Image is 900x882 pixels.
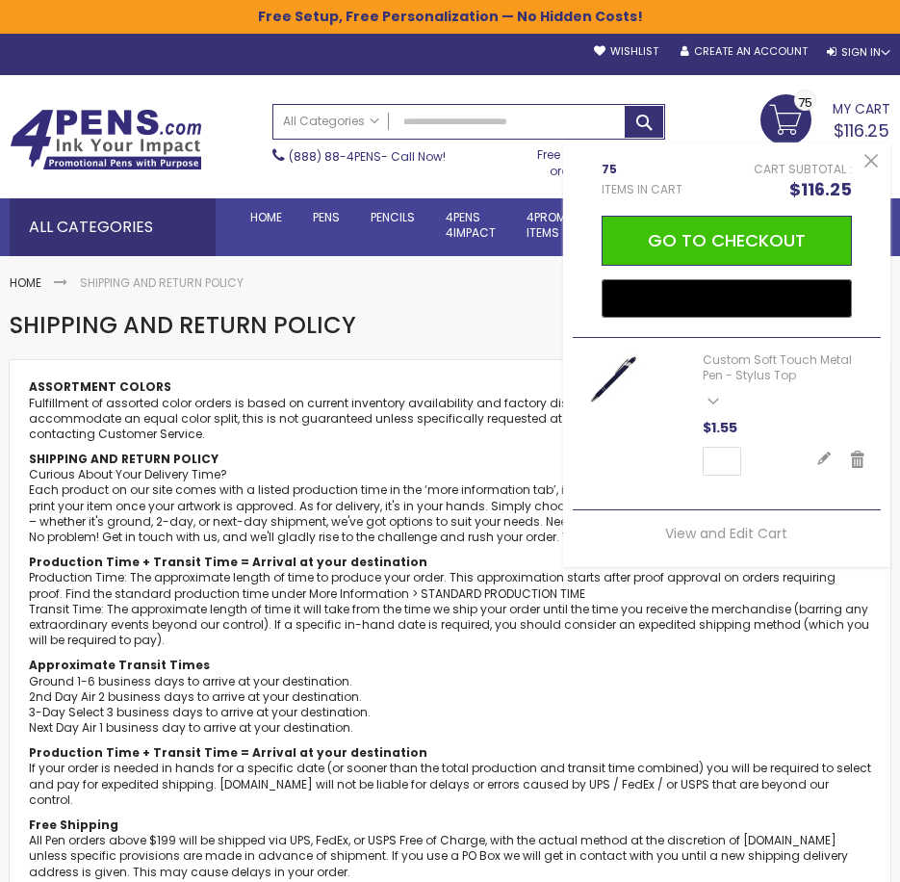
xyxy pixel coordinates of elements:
[29,378,171,395] b: ASSORTMENT COLORS
[789,177,852,201] span: $116.25
[10,309,356,341] span: Shipping and Return Policy
[834,118,889,143] span: $116.25
[250,209,282,225] span: Home
[760,94,890,143] a: $116.25 75
[527,209,613,241] span: 4PROMOTIONAL ITEMS
[703,418,737,437] span: $1.55
[80,274,244,291] strong: Shipping and Return Policy
[29,658,871,736] p: Ground 1-6 business days to arrive at your destination. 2nd Day Air 2 business days to arrive at ...
[313,209,340,225] span: Pens
[754,161,846,177] span: Cart Subtotal
[602,182,682,197] span: Items in Cart
[10,198,216,256] div: All Categories
[297,198,355,237] a: Pens
[29,396,871,443] p: Fulfillment of assorted color orders is based on current inventory availability and factory discr...
[29,451,219,467] b: SHIPPING AND RETURN POLICY
[665,524,787,543] a: View and Edit Cart
[602,162,682,177] span: 75
[29,555,871,648] p: Production Time: The approximate length of time to produce your order. This approximation starts ...
[371,209,415,225] span: Pencils
[827,45,890,60] div: Sign In
[594,44,658,59] a: Wishlist
[446,209,496,241] span: 4Pens 4impact
[10,109,202,170] img: 4Pens Custom Pens and Promotional Products
[29,817,871,880] p: All Pen orders above $199 will be shipped via UPS, FedEx, or USPS Free of Charge, with the actual...
[29,744,427,761] b: Production Time + Transit Time = Arrival at your destination
[602,279,852,318] button: Buy with GPay
[289,148,446,165] span: - Call Now!
[355,198,430,237] a: Pencils
[29,657,210,673] b: Approximate Transit Times
[235,198,297,237] a: Home
[430,198,511,252] a: 4Pens4impact
[703,351,852,383] a: Custom Soft Touch Metal Pen - Stylus Top
[681,44,808,59] a: Create an Account
[798,93,812,112] span: 75
[29,467,871,545] p: Curious About Your Delivery Time? Each product on our site comes with a listed production time in...
[289,148,381,165] a: (888) 88-4PENS
[29,817,118,833] b: Free Shipping
[587,352,640,405] img: Custom Soft Touch Stylus Pen-Blue
[10,274,41,291] a: Home
[530,140,666,178] div: Free shipping on pen orders over $199
[602,216,852,266] button: Go to Checkout
[29,554,427,570] b: Production Time + Transit Time = Arrival at your destination
[283,114,379,129] span: All Categories
[273,105,389,137] a: All Categories
[29,745,871,808] p: If your order is needed in hands for a specific date (or sooner than the total production and tra...
[511,198,629,252] a: 4PROMOTIONALITEMS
